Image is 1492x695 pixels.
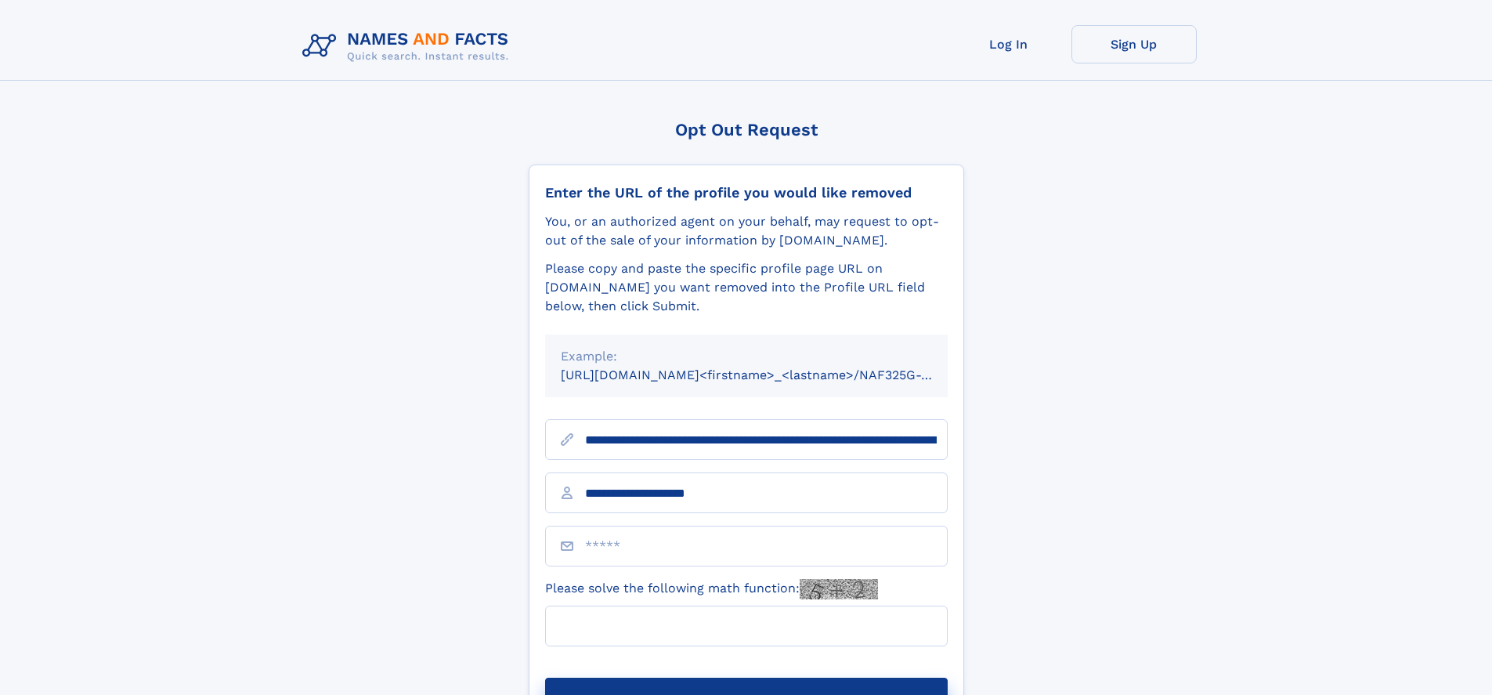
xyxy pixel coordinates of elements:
[561,367,977,382] small: [URL][DOMAIN_NAME]<firstname>_<lastname>/NAF325G-xxxxxxxx
[545,212,948,250] div: You, or an authorized agent on your behalf, may request to opt-out of the sale of your informatio...
[529,120,964,139] div: Opt Out Request
[561,347,932,366] div: Example:
[545,184,948,201] div: Enter the URL of the profile you would like removed
[545,259,948,316] div: Please copy and paste the specific profile page URL on [DOMAIN_NAME] you want removed into the Pr...
[946,25,1071,63] a: Log In
[296,25,522,67] img: Logo Names and Facts
[1071,25,1197,63] a: Sign Up
[545,579,878,599] label: Please solve the following math function:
